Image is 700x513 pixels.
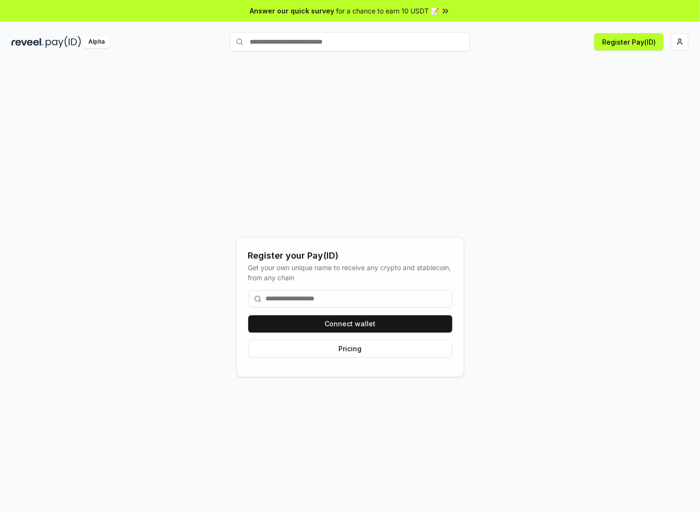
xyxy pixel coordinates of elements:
[12,36,44,48] img: reveel_dark
[248,315,452,333] button: Connect wallet
[248,340,452,358] button: Pricing
[594,33,664,50] button: Register Pay(ID)
[248,262,452,283] div: Get your own unique name to receive any crypto and stablecoin, from any chain
[83,36,110,48] div: Alpha
[46,36,81,48] img: pay_id
[336,6,439,16] span: for a chance to earn 10 USDT 📝
[250,6,334,16] span: Answer our quick survey
[248,249,452,262] div: Register your Pay(ID)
